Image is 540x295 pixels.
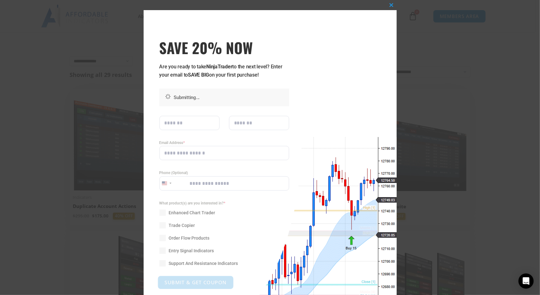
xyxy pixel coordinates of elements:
[188,72,209,78] strong: SAVE BIG
[206,64,232,70] strong: NinjaTrader
[518,273,534,289] div: Open Intercom Messenger
[174,93,286,102] p: Submitting...
[159,63,289,79] p: Are you ready to take to the next level? Enter your email to on your first purchase!
[159,39,289,56] span: SAVE 20% NOW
